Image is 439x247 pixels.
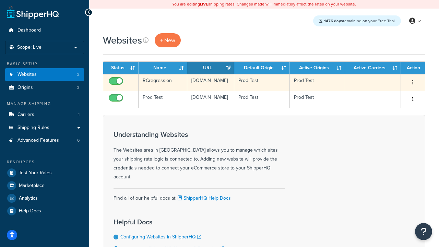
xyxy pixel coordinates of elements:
[234,74,289,91] td: Prod Test
[187,74,234,91] td: [DOMAIN_NAME]
[17,45,41,50] span: Scope: Live
[234,62,289,74] th: Default Origin: activate to sort column ascending
[139,62,187,74] th: Name: activate to sort column ascending
[77,85,80,91] span: 3
[5,108,84,121] li: Carriers
[5,68,84,81] li: Websites
[5,134,84,147] a: Advanced Features 0
[103,34,142,47] h1: Websites
[187,91,234,108] td: [DOMAIN_NAME]
[120,233,201,240] a: Configuring Websites in ShipperHQ
[290,62,345,74] th: Active Origins: activate to sort column ascending
[139,91,187,108] td: Prod Test
[19,170,52,176] span: Test Your Rates
[5,205,84,217] a: Help Docs
[5,179,84,192] a: Marketplace
[5,192,84,204] a: Analytics
[313,15,401,26] div: remaining on your Free Trial
[5,108,84,121] a: Carriers 1
[415,223,432,240] button: Open Resource Center
[160,36,175,44] span: + New
[17,27,41,33] span: Dashboard
[5,167,84,179] a: Test Your Rates
[77,138,80,143] span: 0
[5,81,84,94] a: Origins 3
[17,125,49,131] span: Shipping Rules
[5,159,84,165] div: Resources
[114,131,285,181] div: The Websites area in [GEOGRAPHIC_DATA] allows you to manage which sites your shipping rate logic ...
[234,91,289,108] td: Prod Test
[324,18,343,24] strong: 1476 days
[114,131,285,138] h3: Understanding Websites
[200,1,208,7] b: LIVE
[77,72,80,78] span: 2
[103,62,139,74] th: Status: activate to sort column ascending
[5,68,84,81] a: Websites 2
[17,85,33,91] span: Origins
[187,62,234,74] th: URL: activate to sort column ascending
[5,24,84,37] a: Dashboard
[176,195,231,202] a: ShipperHQ Help Docs
[114,218,237,226] h3: Helpful Docs
[290,74,345,91] td: Prod Test
[17,72,37,78] span: Websites
[17,112,34,118] span: Carriers
[19,208,41,214] span: Help Docs
[5,134,84,147] li: Advanced Features
[114,188,285,203] div: Find all of our helpful docs at:
[290,91,345,108] td: Prod Test
[345,62,401,74] th: Active Carriers: activate to sort column ascending
[5,101,84,107] div: Manage Shipping
[19,196,38,201] span: Analytics
[19,183,45,189] span: Marketplace
[7,5,59,19] a: ShipperHQ Home
[78,112,80,118] span: 1
[401,62,425,74] th: Action
[5,61,84,67] div: Basic Setup
[17,138,59,143] span: Advanced Features
[5,121,84,134] a: Shipping Rules
[5,81,84,94] li: Origins
[155,33,181,47] a: + New
[139,74,187,91] td: RCregression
